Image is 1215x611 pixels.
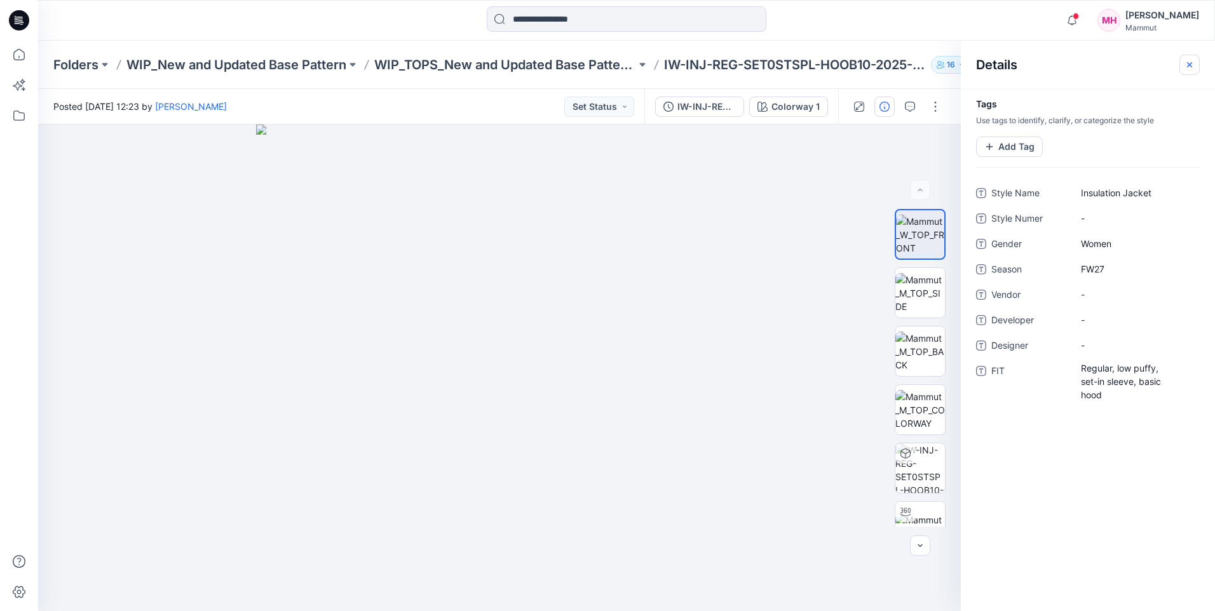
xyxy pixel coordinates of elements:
a: Folders [53,56,98,74]
span: FIT [991,363,1068,402]
button: Add Tag [976,137,1043,157]
span: Designer [991,338,1068,356]
span: Insulation Jacket [1081,186,1191,199]
button: Details [874,97,895,117]
div: MH [1097,9,1120,32]
span: - [1081,288,1191,301]
img: Mammut_M_TOP_COLORWAY [895,390,945,430]
span: Vendor [991,287,1068,305]
button: 16 [931,56,971,74]
span: Gender [991,236,1068,254]
div: Mammut [1125,23,1199,32]
h4: Tags [961,99,1215,110]
span: Style Name [991,185,1068,203]
div: Colorway 1 [771,100,820,114]
img: IW-INJ-REG-SET0STSPL-HOOB10-2025-08_WIP Colorway 1 [895,443,945,493]
span: Women [1081,237,1191,250]
img: eyJhbGciOiJIUzI1NiIsImtpZCI6IjAiLCJzbHQiOiJzZXMiLCJ0eXAiOiJKV1QifQ.eyJkYXRhIjp7InR5cGUiOiJzdG9yYW... [256,124,743,611]
a: [PERSON_NAME] [155,101,227,112]
span: Developer [991,312,1068,330]
span: - [1081,339,1191,352]
span: - [1081,313,1191,326]
p: 16 [947,58,955,72]
button: IW-INJ-REG-SET0STSPL-HOOB10-2025-08_WIP [655,97,744,117]
a: WIP_TOPS_New and Updated Base Patterns [374,56,636,74]
div: [PERSON_NAME] [1125,8,1199,23]
p: IW-INJ-REG-SET0STSPL-HOOB10-2025-08_WIP [664,56,926,74]
img: Mammut_M_TOP_BACK [895,332,945,372]
img: Mammut_M_TOP_SIDE [895,273,945,313]
p: Use tags to identify, clarify, or categorize the style [961,115,1215,126]
button: Colorway 1 [749,97,828,117]
span: FW27 [1081,262,1191,276]
a: WIP_New and Updated Base Pattern [126,56,346,74]
span: Style Numer [991,211,1068,229]
span: Season [991,262,1068,279]
img: Mammut_M_TOP_TT [895,513,945,540]
img: Mammut_W_TOP_FRONT [896,215,944,255]
span: Posted [DATE] 12:23 by [53,100,227,113]
div: IW-INJ-REG-SET0STSPL-HOOB10-2025-08_WIP [677,100,736,114]
span: - [1081,211,1191,225]
h2: Details [976,57,1017,72]
span: Regular, low puffy, set-in sleeve, basic hood [1081,361,1191,401]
